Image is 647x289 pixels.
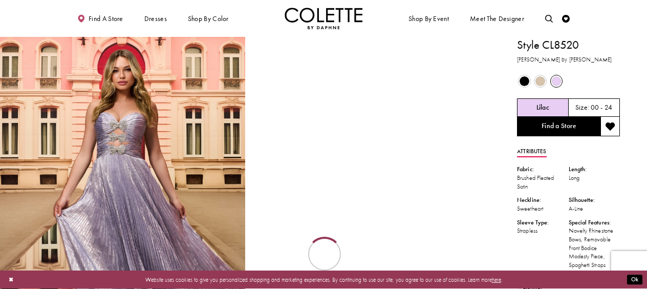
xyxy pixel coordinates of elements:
[517,174,568,191] div: Brushed Pleated Satin
[144,15,167,23] span: Dresses
[517,74,532,89] div: Black
[517,218,568,227] div: Sleeve Type:
[533,74,548,89] div: Gold Dust
[408,15,449,23] span: Shop By Event
[249,37,494,159] video: Style CL8520 Colette by Daphne #1 autoplay loop mute video
[517,117,600,136] a: Find a Store
[549,74,564,89] div: Lilac
[543,8,555,29] a: Toggle search
[569,165,620,174] div: Length:
[591,104,613,112] h5: 00 - 24
[89,15,123,23] span: Find a store
[627,275,642,285] button: Submit Dialog
[569,226,620,278] div: Novelty Rhinestone Bows, Removable Front Bodice Modesty Piece, Spaghetti Straps Included
[406,8,450,29] span: Shop By Event
[517,165,568,174] div: Fabric:
[517,146,546,157] a: Attributes
[186,8,230,29] span: Shop by color
[517,204,568,213] div: Sweetheart
[569,204,620,213] div: A-Line
[468,8,526,29] a: Meet the designer
[569,174,620,182] div: Long
[142,8,169,29] span: Dresses
[569,218,620,227] div: Special Features:
[492,276,501,283] a: here
[517,55,620,64] h3: [PERSON_NAME] by [PERSON_NAME]
[188,15,229,23] span: Shop by color
[5,273,17,287] button: Close Dialog
[600,117,620,136] button: Add to wishlist
[75,8,125,29] a: Find a store
[285,8,362,29] a: Visit Home Page
[569,196,620,204] div: Silhouette:
[517,37,620,53] h1: Style CL8520
[285,8,362,29] img: Colette by Daphne
[470,15,524,23] span: Meet the designer
[560,8,572,29] a: Check Wishlist
[517,196,568,204] div: Neckline:
[517,226,568,235] div: Strapless
[536,104,549,112] h5: Chosen color
[56,275,591,285] p: Website uses cookies to give you personalized shopping and marketing experiences. By continuing t...
[517,73,620,89] div: Product color controls state depends on size chosen
[575,104,589,112] span: Size:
